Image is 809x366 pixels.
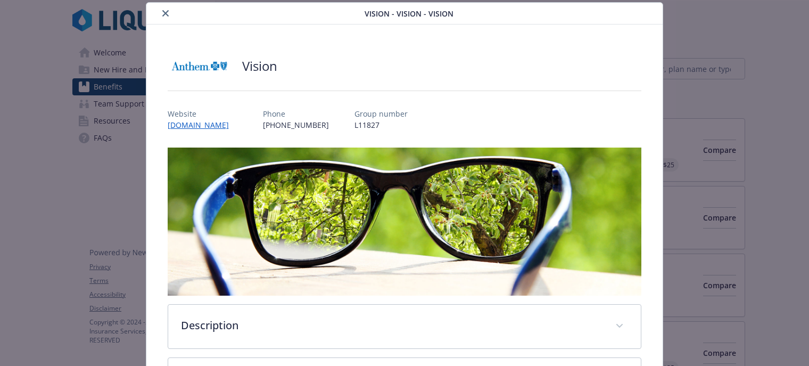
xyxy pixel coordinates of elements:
[168,108,237,119] p: Website
[354,108,408,119] p: Group number
[168,50,232,82] img: Anthem Blue Cross
[263,108,329,119] p: Phone
[168,120,237,130] a: [DOMAIN_NAME]
[168,305,641,348] div: Description
[354,119,408,131] p: L11827
[181,318,603,334] p: Description
[159,7,172,20] button: close
[242,57,277,75] h2: Vision
[365,8,453,19] span: Vision - Vision - Vision
[168,148,642,296] img: banner
[263,119,329,131] p: [PHONE_NUMBER]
